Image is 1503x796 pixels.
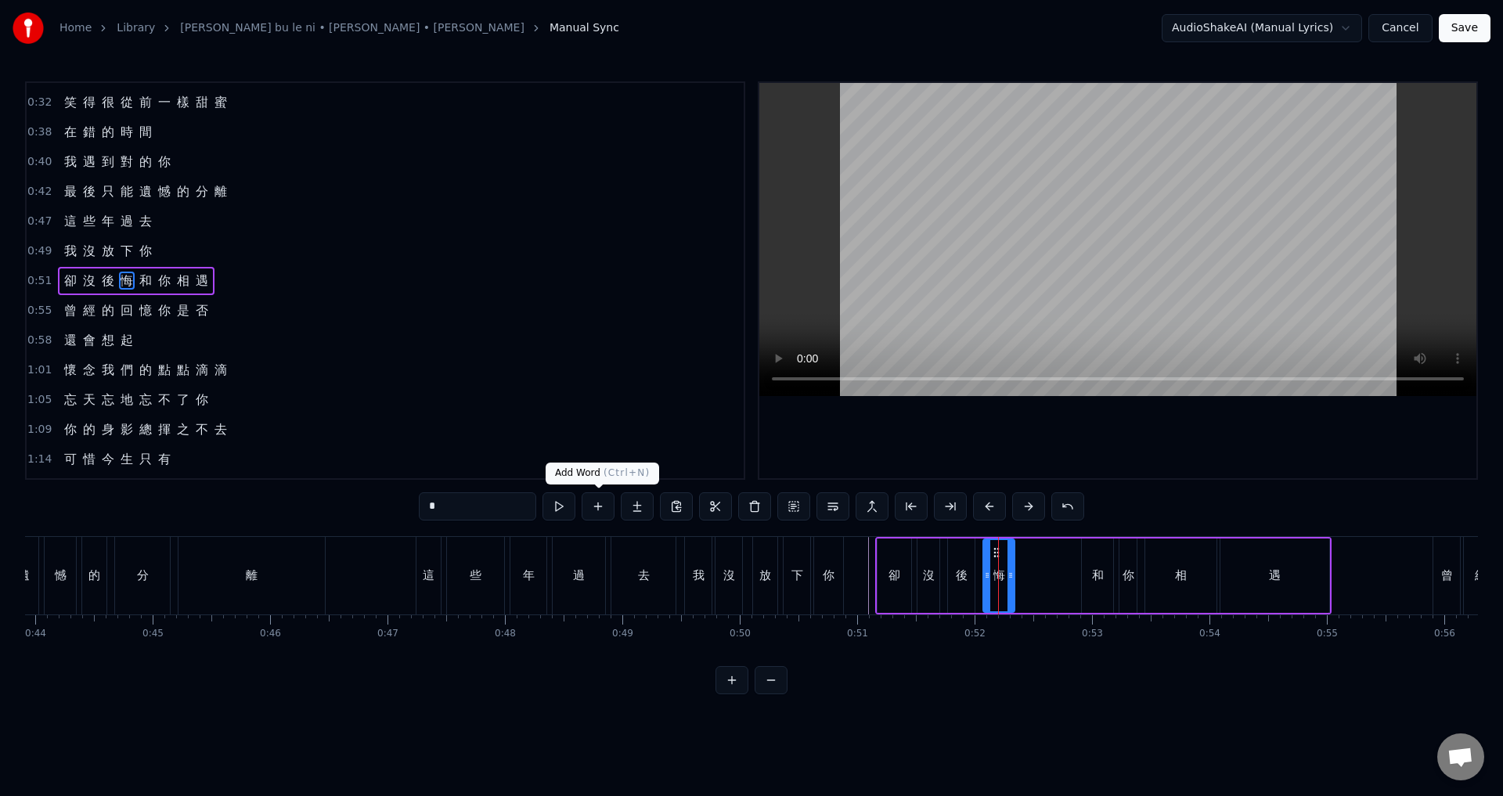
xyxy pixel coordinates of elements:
[13,13,44,44] img: youka
[138,242,153,260] span: 你
[1475,567,1487,585] div: 經
[923,567,935,585] div: 沒
[550,20,619,36] span: Manual Sync
[194,182,210,200] span: 分
[100,361,116,379] span: 我
[175,301,191,319] span: 是
[63,420,78,438] span: 你
[1082,628,1103,640] div: 0:53
[81,420,97,438] span: 的
[138,361,153,379] span: 的
[138,212,153,230] span: 去
[213,420,229,438] span: 去
[1437,733,1484,780] div: Open chat
[138,93,153,111] span: 前
[27,214,52,229] span: 0:47
[100,123,116,141] span: 的
[27,95,52,110] span: 0:32
[157,93,172,111] span: 一
[81,123,97,141] span: 錯
[194,301,210,319] span: 否
[246,567,258,585] div: 離
[194,272,210,290] span: 遇
[423,567,434,585] div: 這
[27,184,52,200] span: 0:42
[119,272,135,290] span: 悔
[847,628,868,640] div: 0:51
[194,391,210,409] span: 你
[1439,14,1490,42] button: Save
[1441,567,1453,585] div: 曾
[175,420,191,438] span: 之
[119,331,135,349] span: 起
[81,361,97,379] span: 念
[63,450,78,468] span: 可
[138,301,153,319] span: 憶
[27,243,52,259] span: 0:49
[119,242,135,260] span: 下
[1317,628,1338,640] div: 0:55
[88,567,100,585] div: 的
[1368,14,1432,42] button: Cancel
[100,93,116,111] span: 很
[81,450,97,468] span: 惜
[157,420,172,438] span: 揮
[63,212,78,230] span: 這
[81,242,97,260] span: 沒
[117,20,155,36] a: Library
[27,452,52,467] span: 1:14
[81,331,97,349] span: 會
[27,154,52,170] span: 0:40
[63,123,78,141] span: 在
[546,463,659,484] div: Add Word
[138,153,153,171] span: 的
[138,391,153,409] span: 忘
[27,422,52,438] span: 1:09
[213,182,229,200] span: 離
[27,273,52,289] span: 0:51
[759,567,771,585] div: 放
[175,272,191,290] span: 相
[1199,628,1220,640] div: 0:54
[119,391,135,409] span: 地
[119,123,135,141] span: 時
[81,182,97,200] span: 後
[888,567,900,585] div: 卻
[100,420,116,438] span: 身
[730,628,751,640] div: 0:50
[260,628,281,640] div: 0:46
[138,450,153,468] span: 只
[175,182,191,200] span: 的
[119,301,135,319] span: 回
[100,272,116,290] span: 後
[157,153,172,171] span: 你
[100,212,116,230] span: 年
[157,272,172,290] span: 你
[138,272,153,290] span: 和
[100,450,116,468] span: 今
[993,567,1005,585] div: 悔
[175,361,191,379] span: 點
[59,20,92,36] a: Home
[119,182,135,200] span: 能
[81,301,97,319] span: 經
[213,361,229,379] span: 滴
[175,93,191,111] span: 樣
[63,331,78,349] span: 還
[119,361,135,379] span: 們
[470,567,481,585] div: 些
[119,93,135,111] span: 從
[100,242,116,260] span: 放
[63,391,78,409] span: 忘
[194,420,210,438] span: 不
[213,93,229,111] span: 蜜
[604,467,650,478] span: ( Ctrl+N )
[81,272,97,290] span: 沒
[157,361,172,379] span: 點
[1123,567,1134,585] div: 你
[63,301,78,319] span: 曾
[137,567,149,585] div: 分
[119,450,135,468] span: 生
[100,331,116,349] span: 想
[119,153,135,171] span: 對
